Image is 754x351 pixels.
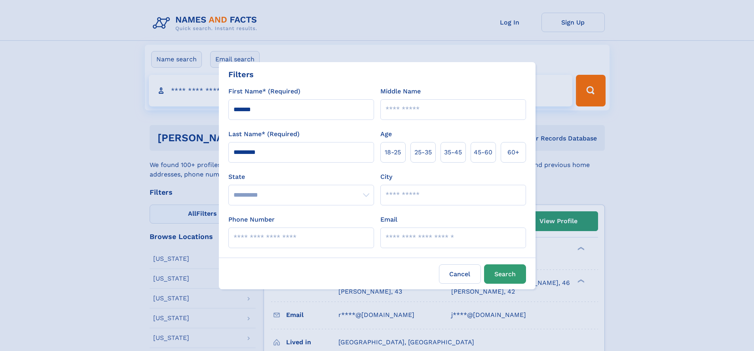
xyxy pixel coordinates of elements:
[474,148,492,157] span: 45‑60
[414,148,432,157] span: 25‑35
[228,87,300,96] label: First Name* (Required)
[380,129,392,139] label: Age
[439,264,481,284] label: Cancel
[444,148,462,157] span: 35‑45
[228,68,254,80] div: Filters
[380,215,397,224] label: Email
[380,172,392,182] label: City
[380,87,421,96] label: Middle Name
[507,148,519,157] span: 60+
[385,148,401,157] span: 18‑25
[484,264,526,284] button: Search
[228,129,300,139] label: Last Name* (Required)
[228,172,374,182] label: State
[228,215,275,224] label: Phone Number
